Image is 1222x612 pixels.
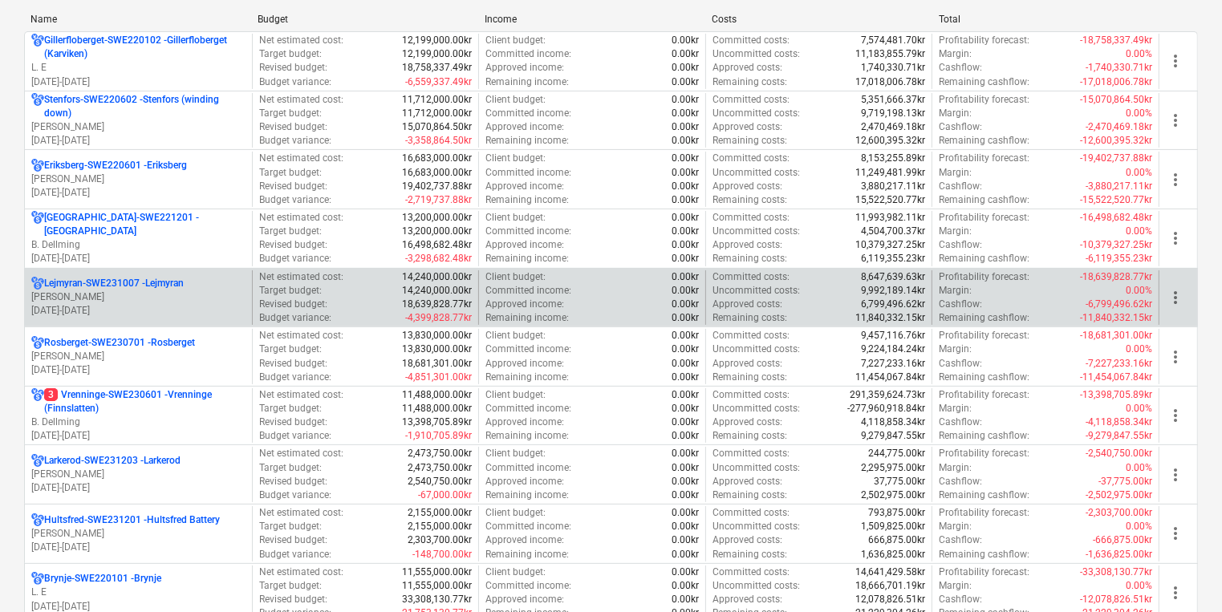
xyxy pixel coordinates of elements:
[672,415,699,429] p: 0.00kr
[939,415,982,429] p: Cashflow :
[31,211,246,266] div: [GEOGRAPHIC_DATA]-SWE221201 -[GEOGRAPHIC_DATA]B. Dellming[DATE]-[DATE]
[1086,180,1152,193] p: -3,880,217.11kr
[861,298,925,311] p: 6,799,496.62kr
[31,388,246,444] div: 3Vrenninge-SWE230601 -Vrenninge (Finnslatten)B. Dellming[DATE]-[DATE]
[485,371,569,384] p: Remaining income :
[259,357,327,371] p: Revised budget :
[485,311,569,325] p: Remaining income :
[259,134,331,148] p: Budget variance :
[485,284,571,298] p: Committed income :
[939,252,1029,265] p: Remaining cashflow :
[861,93,925,107] p: 5,351,666.37kr
[939,34,1029,47] p: Profitability forecast :
[672,211,699,225] p: 0.00kr
[672,225,699,238] p: 0.00kr
[712,329,790,342] p: Committed costs :
[939,388,1029,402] p: Profitability forecast :
[1086,447,1152,460] p: -2,540,750.00kr
[485,211,546,225] p: Client budget :
[31,415,246,429] p: B. Dellming
[712,75,787,89] p: Remaining costs :
[712,447,790,460] p: Committed costs :
[1080,238,1152,252] p: -10,379,327.25kr
[259,415,327,429] p: Revised budget :
[672,93,699,107] p: 0.00kr
[855,134,925,148] p: 12,600,395.32kr
[1166,465,1185,484] span: more_vert
[939,342,972,356] p: Margin :
[31,572,44,586] div: Project has multi currencies enabled
[672,252,699,265] p: 0.00kr
[402,211,472,225] p: 13,200,000.00kr
[1080,371,1152,384] p: -11,454,067.84kr
[31,93,246,148] div: Stenfors-SWE220602 -Stenfors (winding down)[PERSON_NAME][DATE]-[DATE]
[850,388,925,402] p: 291,359,624.73kr
[485,34,546,47] p: Client budget :
[1126,225,1152,238] p: 0.00%
[259,107,322,120] p: Target budget :
[939,298,982,311] p: Cashflow :
[1126,47,1152,61] p: 0.00%
[939,284,972,298] p: Margin :
[1126,166,1152,180] p: 0.00%
[31,429,246,443] p: [DATE] - [DATE]
[939,61,982,75] p: Cashflow :
[861,284,925,298] p: 9,992,189.14kr
[1166,347,1185,367] span: more_vert
[855,166,925,180] p: 11,249,481.99kr
[259,447,343,460] p: Net estimated cost :
[1166,406,1185,425] span: more_vert
[861,225,925,238] p: 4,504,700.37kr
[31,527,246,541] p: [PERSON_NAME]
[485,415,564,429] p: Approved income :
[855,193,925,207] p: 15,522,520.77kr
[939,357,982,371] p: Cashflow :
[672,402,699,415] p: 0.00kr
[31,120,246,134] p: [PERSON_NAME]
[855,311,925,325] p: 11,840,332.15kr
[1126,107,1152,120] p: 0.00%
[861,270,925,284] p: 8,647,639.63kr
[712,61,782,75] p: Approved costs :
[485,429,569,443] p: Remaining income :
[31,159,44,172] div: Project has multi currencies enabled
[861,342,925,356] p: 9,224,184.24kr
[939,152,1029,165] p: Profitability forecast :
[44,572,161,586] p: Brynje-SWE220101 - Brynje
[259,252,331,265] p: Budget variance :
[1166,170,1185,189] span: more_vert
[402,120,472,134] p: 15,070,864.50kr
[712,429,787,443] p: Remaining costs :
[31,75,246,89] p: [DATE] - [DATE]
[1086,429,1152,443] p: -9,279,847.55kr
[485,252,569,265] p: Remaining income :
[31,93,44,120] div: Project has multi currencies enabled
[405,193,472,207] p: -2,719,737.88kr
[672,284,699,298] p: 0.00kr
[485,134,569,148] p: Remaining income :
[485,75,569,89] p: Remaining income :
[31,172,246,186] p: [PERSON_NAME]
[485,298,564,311] p: Approved income :
[712,342,800,356] p: Uncommitted costs :
[712,93,790,107] p: Committed costs :
[939,166,972,180] p: Margin :
[939,107,972,120] p: Margin :
[855,75,925,89] p: 17,018,006.78kr
[939,193,1029,207] p: Remaining cashflow :
[31,363,246,377] p: [DATE] - [DATE]
[712,134,787,148] p: Remaining costs :
[672,166,699,180] p: 0.00kr
[485,342,571,356] p: Committed income :
[402,93,472,107] p: 11,712,000.00kr
[861,252,925,265] p: 6,119,355.23kr
[712,47,800,61] p: Uncommitted costs :
[44,211,246,238] p: [GEOGRAPHIC_DATA]-SWE221201 - [GEOGRAPHIC_DATA]
[485,402,571,415] p: Committed income :
[402,152,472,165] p: 16,683,000.00kr
[259,461,322,475] p: Target budget :
[31,277,44,290] div: Project has multi currencies enabled
[861,180,925,193] p: 3,880,217.11kr
[259,211,343,225] p: Net estimated cost :
[259,93,343,107] p: Net estimated cost :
